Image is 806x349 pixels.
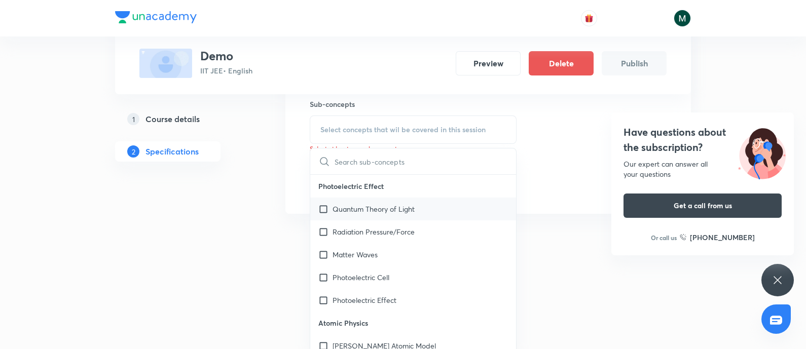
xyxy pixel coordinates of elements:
p: Photoelectric Cell [333,272,389,283]
h4: Have questions about the subscription? [624,125,782,155]
p: 2 [127,145,139,158]
img: Milind Shahare [674,10,691,27]
a: Company Logo [115,11,197,26]
button: Delete [529,51,594,75]
h3: Demo [200,49,252,63]
p: Photoelectric Effect [310,175,516,198]
div: Our expert can answer all your questions [624,159,782,179]
p: 1 [127,113,139,125]
h6: [PHONE_NUMBER] [690,232,755,243]
img: Company Logo [115,11,197,23]
input: Search sub-concepts [335,148,516,174]
button: avatar [581,10,597,26]
span: Select concepts that wil be covered in this session [320,126,486,134]
p: Radiation Pressure/Force [333,226,415,237]
p: Matter Waves [333,249,378,260]
a: 1Course details [115,109,253,129]
button: Preview [456,51,521,75]
p: Atomic Physics [310,312,516,334]
p: Photoelectric Effect [333,295,396,305]
a: [PHONE_NUMBER] [680,232,755,243]
img: fallback-thumbnail.png [139,49,192,78]
h6: Sub-concepts [310,99,517,109]
h5: Specifications [145,145,199,158]
img: avatar [584,14,594,23]
img: ttu_illustration_new.svg [730,125,794,179]
p: IIT JEE • English [200,65,252,76]
h6: Select at least one sub-concept [310,144,517,153]
p: Quantum Theory of Light [333,204,415,214]
button: Get a call from us [624,193,782,218]
button: Publish [602,51,667,75]
p: Or call us [651,233,677,242]
h5: Course details [145,113,200,125]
